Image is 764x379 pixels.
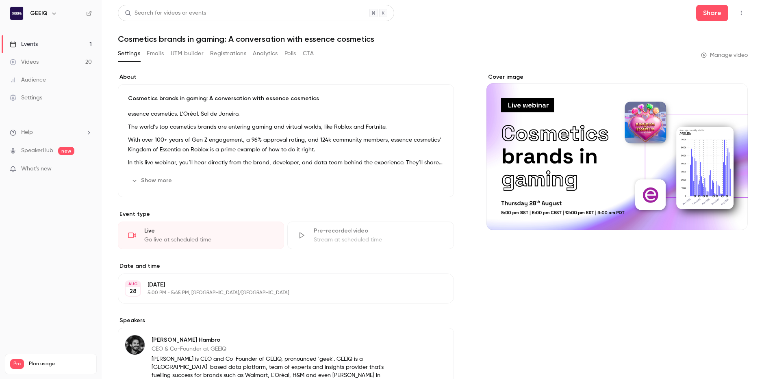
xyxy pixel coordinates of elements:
button: Registrations [210,47,246,60]
p: The world’s top cosmetics brands are entering gaming and virtual worlds, like Roblox and Fortnite. [128,122,444,132]
div: Stream at scheduled time [314,236,443,244]
div: Pre-recorded videoStream at scheduled time [287,222,454,249]
div: Pre-recorded video [314,227,443,235]
span: What's new [21,165,52,173]
p: 5:00 PM - 5:45 PM, [GEOGRAPHIC_DATA]/[GEOGRAPHIC_DATA] [148,290,411,296]
section: Cover image [486,73,748,230]
div: Videos [10,58,39,66]
img: GEEIQ [10,7,23,20]
button: UTM builder [171,47,204,60]
label: Cover image [486,73,748,81]
a: Manage video [701,51,748,59]
div: AUG [126,281,140,287]
p: With over 100+ years of Gen Z engagement, a 96% approval rating, and 124k community members, esse... [128,135,444,155]
div: Go live at scheduled time [144,236,274,244]
p: 28 [130,287,137,295]
p: CEO & Co-Founder at GEEIQ [152,345,401,353]
p: In this live webinar, you’ll hear directly from the brand, developer, and data team behind the ex... [128,158,444,168]
h1: Cosmetics brands in gaming: A conversation with essence cosmetics [118,34,748,44]
div: Search for videos or events [125,9,206,17]
button: Analytics [253,47,278,60]
p: Cosmetics brands in gaming: A conversation with essence cosmetics [128,95,444,103]
div: Settings [10,94,42,102]
button: Settings [118,47,140,60]
label: Speakers [118,317,454,325]
span: Help [21,128,33,137]
a: SpeakerHub [21,146,53,155]
button: CTA [303,47,314,60]
div: LiveGo live at scheduled time [118,222,284,249]
p: essence cosmetics. L’Oréal. Sol de Janeiro. [128,109,444,119]
p: [DATE] [148,281,411,289]
button: Polls [284,47,296,60]
span: new [58,147,74,155]
span: Pro [10,359,24,369]
p: Event type [118,210,454,218]
div: Live [144,227,274,235]
div: Audience [10,76,46,84]
label: About [118,73,454,81]
iframe: Noticeable Trigger [82,166,92,173]
li: help-dropdown-opener [10,128,92,137]
img: Charles Hambro [125,335,145,355]
button: Share [696,5,728,21]
h6: GEEIQ [30,9,48,17]
label: Date and time [118,262,454,270]
button: Show more [128,174,177,187]
div: Events [10,40,38,48]
button: Emails [147,47,164,60]
p: [PERSON_NAME] Hambro [152,336,401,344]
span: Plan usage [29,361,91,367]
